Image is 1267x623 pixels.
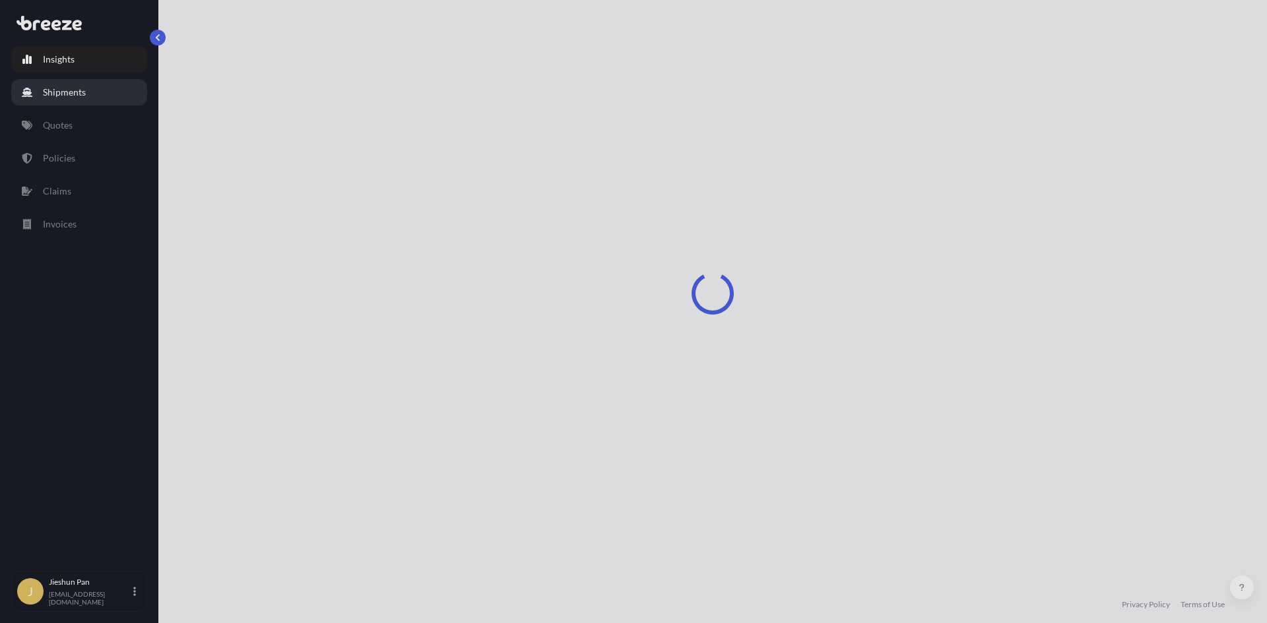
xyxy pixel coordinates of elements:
a: Quotes [11,112,147,138]
a: Terms of Use [1181,599,1225,610]
p: Policies [43,152,75,165]
a: Privacy Policy [1122,599,1170,610]
a: Insights [11,46,147,73]
a: Shipments [11,79,147,105]
span: J [28,585,33,598]
p: Claims [43,185,71,198]
p: Jieshun Pan [49,577,131,587]
p: Insights [43,53,75,66]
a: Claims [11,178,147,204]
p: Shipments [43,86,86,99]
a: Invoices [11,211,147,237]
p: Invoices [43,218,77,231]
p: [EMAIL_ADDRESS][DOMAIN_NAME] [49,590,131,606]
p: Quotes [43,119,73,132]
a: Policies [11,145,147,171]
